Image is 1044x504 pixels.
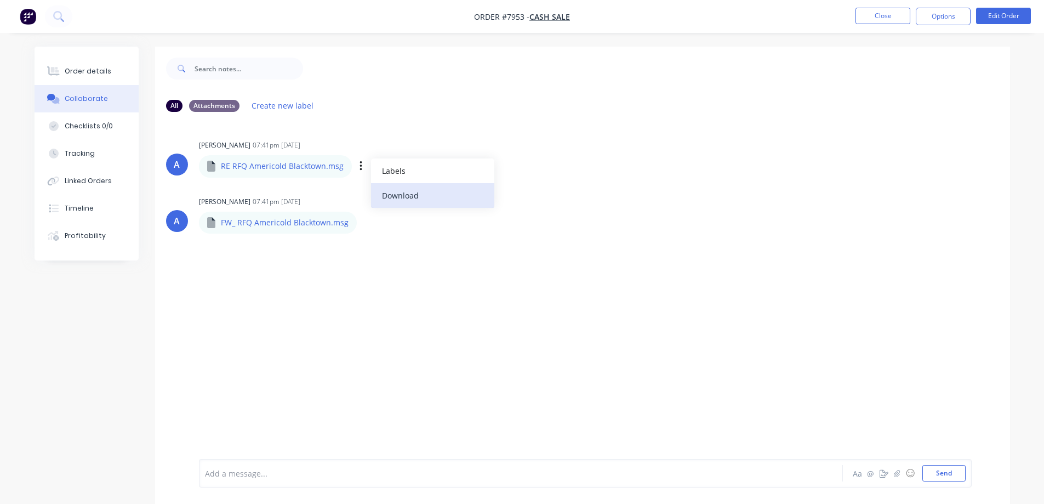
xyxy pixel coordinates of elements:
button: Tracking [35,140,139,167]
button: Close [855,8,910,24]
button: Download [371,183,494,208]
button: Linked Orders [35,167,139,195]
button: Timeline [35,195,139,222]
button: Profitability [35,222,139,250]
p: FW_ RFQ Americold Blacktown.msg [221,217,349,228]
div: All [166,100,182,112]
div: [PERSON_NAME] [199,140,250,150]
button: Create new label [246,98,320,113]
img: Factory [20,8,36,25]
p: RE RFQ Americold Blacktown.msg [221,161,344,172]
div: Attachments [189,100,239,112]
button: ☺ [904,467,917,480]
div: Tracking [65,149,95,158]
button: Checklists 0/0 [35,112,139,140]
button: Labels [371,158,494,183]
div: 07:41pm [DATE] [253,197,300,207]
span: Order #7953 - [474,12,529,22]
button: Edit Order [976,8,1031,24]
div: A [174,214,180,228]
div: 07:41pm [DATE] [253,140,300,150]
div: Timeline [65,203,94,213]
div: Checklists 0/0 [65,121,113,131]
div: Profitability [65,231,106,241]
div: Order details [65,66,111,76]
button: Send [922,465,966,482]
div: Collaborate [65,94,108,104]
div: [PERSON_NAME] [199,197,250,207]
button: Order details [35,58,139,85]
input: Search notes... [195,58,303,80]
button: Aa [851,467,864,480]
button: @ [864,467,877,480]
div: A [174,158,180,171]
a: Cash Sale [529,12,570,22]
button: Collaborate [35,85,139,112]
button: Options [916,8,971,25]
div: Linked Orders [65,176,112,186]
